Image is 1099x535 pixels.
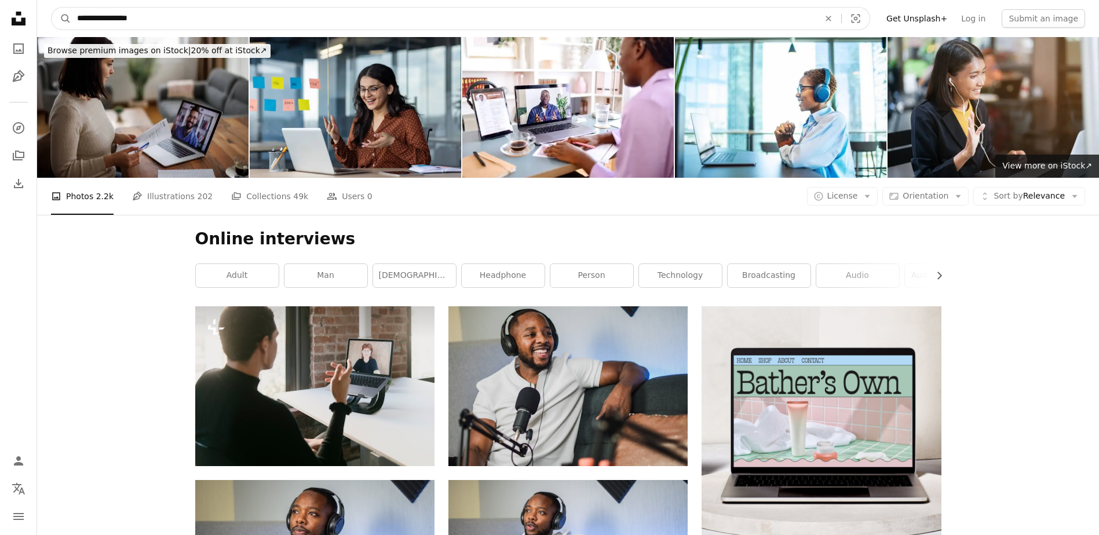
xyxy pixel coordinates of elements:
[37,37,249,178] img: Woman reviewing a resume during a virtual job interview
[1002,161,1092,170] span: View more on iStock ↗
[195,229,941,250] h1: Online interviews
[905,264,988,287] a: audio equipment
[728,264,810,287] a: broadcasting
[327,178,373,215] a: Users 0
[639,264,722,287] a: technology
[7,65,30,88] a: Illustrations
[448,306,688,466] img: a man wearing headphones sitting in front of a microphone
[284,264,367,287] a: man
[7,7,30,32] a: Home — Unsplash
[807,187,878,206] button: License
[7,144,30,167] a: Collections
[231,178,308,215] a: Collections 49k
[198,190,213,203] span: 202
[827,191,858,200] span: License
[462,37,674,178] img: Man talking on a job interview
[550,264,633,287] a: person
[48,46,191,55] span: Browse premium images on iStock |
[882,187,969,206] button: Orientation
[7,37,30,60] a: Photos
[367,190,373,203] span: 0
[994,190,1065,202] span: Relevance
[51,7,870,30] form: Find visuals sitewide
[973,187,1085,206] button: Sort byRelevance
[37,37,278,65] a: Browse premium images on iStock|20% off at iStock↗
[994,191,1023,200] span: Sort by
[250,37,461,178] img: Young business woman inside office using laptop for video call, female worker smiling and talking...
[1002,9,1085,28] button: Submit an image
[995,155,1099,178] a: View more on iStock↗
[48,46,267,55] span: 20% off at iStock ↗
[7,116,30,140] a: Explore
[7,449,30,472] a: Log in / Sign up
[903,191,948,200] span: Orientation
[929,264,941,287] button: scroll list to the right
[842,8,870,30] button: Visual search
[52,8,71,30] button: Search Unsplash
[293,190,308,203] span: 49k
[195,306,435,466] img: a person sitting at a table with a laptop
[132,178,213,215] a: Illustrations 202
[373,264,456,287] a: [DEMOGRAPHIC_DATA]
[7,505,30,528] button: Menu
[195,380,435,391] a: a person sitting at a table with a laptop
[448,380,688,391] a: a man wearing headphones sitting in front of a microphone
[7,477,30,500] button: Language
[7,172,30,195] a: Download History
[675,37,886,178] img: Video call with HR manager: job interview
[816,8,841,30] button: Clear
[879,9,954,28] a: Get Unsplash+
[196,264,279,287] a: adult
[462,264,545,287] a: headphone
[888,37,1099,178] img: close up asian woman use earphone connect to laptop and talking greeting by video conference with...
[816,264,899,287] a: audio
[954,9,992,28] a: Log in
